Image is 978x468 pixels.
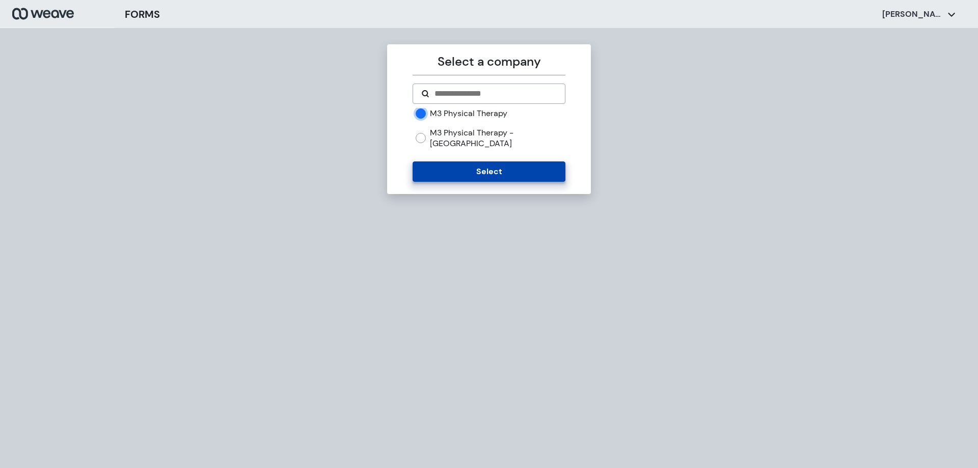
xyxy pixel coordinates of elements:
[413,161,565,182] button: Select
[413,52,565,71] p: Select a company
[882,9,943,20] p: [PERSON_NAME]
[430,108,507,119] label: M3 Physical Therapy
[125,7,160,22] h3: FORMS
[430,127,565,149] label: M3 Physical Therapy - [GEOGRAPHIC_DATA]
[433,88,556,100] input: Search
